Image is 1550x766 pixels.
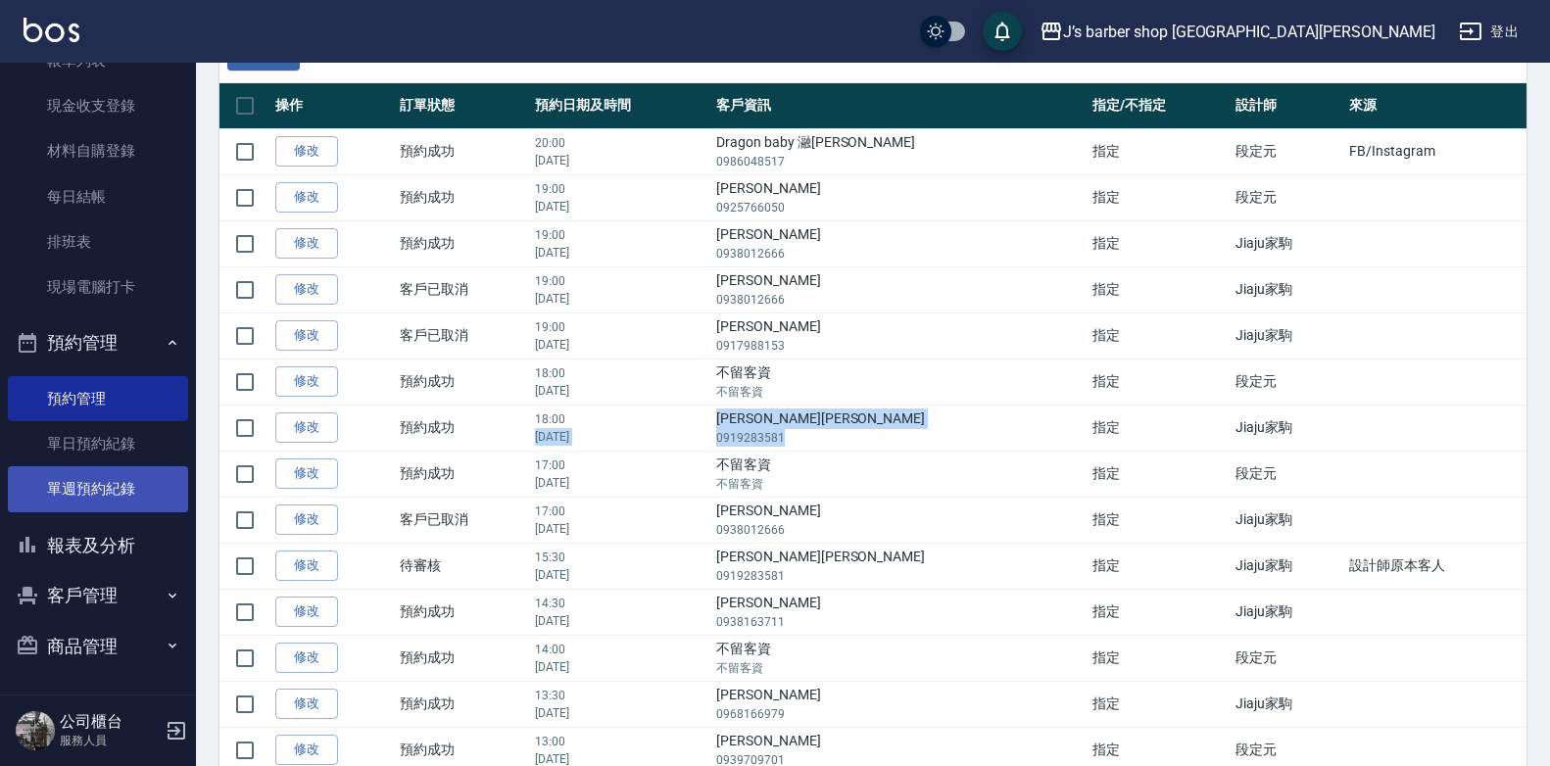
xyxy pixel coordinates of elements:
p: 0968166979 [716,705,1083,723]
td: Jiaju家駒 [1231,681,1345,727]
p: 18:00 [535,410,706,428]
td: 預約成功 [395,681,529,727]
p: 14:30 [535,595,706,612]
p: [DATE] [535,566,706,584]
p: 20:00 [535,134,706,152]
td: 指定 [1088,359,1231,405]
p: 0925766050 [716,199,1083,216]
td: 預約成功 [395,451,529,497]
p: [DATE] [535,658,706,676]
p: [DATE] [535,520,706,538]
a: 修改 [275,597,338,627]
p: 17:00 [535,503,706,520]
td: [PERSON_NAME][PERSON_NAME] [711,543,1088,589]
a: 現金收支登錄 [8,83,188,128]
th: 指定/不指定 [1088,83,1231,129]
td: 段定元 [1231,635,1345,681]
td: Jiaju家駒 [1231,312,1345,359]
a: 每日結帳 [8,174,188,219]
th: 訂單狀態 [395,83,529,129]
td: Jiaju家駒 [1231,497,1345,543]
p: [DATE] [535,290,706,308]
button: 商品管理 [8,621,188,672]
a: 修改 [275,551,338,581]
td: 指定 [1088,266,1231,312]
td: 客戶已取消 [395,266,529,312]
td: 預約成功 [395,128,529,174]
button: J’s barber shop [GEOGRAPHIC_DATA][PERSON_NAME] [1032,12,1443,52]
p: 17:00 [535,456,706,474]
td: [PERSON_NAME] [711,497,1088,543]
p: 不留客資 [716,659,1083,677]
td: Jiaju家駒 [1231,220,1345,266]
h5: 公司櫃台 [60,712,160,732]
div: J’s barber shop [GEOGRAPHIC_DATA][PERSON_NAME] [1063,20,1435,44]
p: 18:00 [535,364,706,382]
th: 設計師 [1231,83,1345,129]
a: 單週預約紀錄 [8,466,188,511]
td: 指定 [1088,220,1231,266]
a: 預約管理 [8,376,188,421]
a: 修改 [275,182,338,213]
td: 不留客資 [711,635,1088,681]
a: 修改 [275,504,338,535]
th: 操作 [270,83,395,129]
td: 預約成功 [395,635,529,681]
p: 0938012666 [716,245,1083,263]
td: 待審核 [395,543,529,589]
td: 客戶已取消 [395,312,529,359]
td: [PERSON_NAME] [711,174,1088,220]
td: 段定元 [1231,451,1345,497]
td: 指定 [1088,589,1231,635]
td: Dragon baby 瀜[PERSON_NAME] [711,128,1088,174]
td: 預約成功 [395,220,529,266]
td: 客戶已取消 [395,497,529,543]
p: [DATE] [535,474,706,492]
td: [PERSON_NAME] [711,589,1088,635]
p: [DATE] [535,428,706,446]
a: 排班表 [8,219,188,264]
td: 段定元 [1231,359,1345,405]
td: 預約成功 [395,359,529,405]
td: Jiaju家駒 [1231,405,1345,451]
a: 修改 [275,366,338,397]
p: [DATE] [535,198,706,215]
a: 修改 [275,689,338,719]
p: 不留客資 [716,475,1083,493]
td: 不留客資 [711,451,1088,497]
a: 修改 [275,274,338,305]
td: Jiaju家駒 [1231,589,1345,635]
p: 0938012666 [716,521,1083,539]
td: 指定 [1088,128,1231,174]
td: [PERSON_NAME] [711,681,1088,727]
p: [DATE] [535,382,706,400]
p: [DATE] [535,612,706,630]
td: 不留客資 [711,359,1088,405]
td: 指定 [1088,405,1231,451]
th: 客戶資訊 [711,83,1088,129]
p: [DATE] [535,704,706,722]
a: 修改 [275,735,338,765]
a: 材料自購登錄 [8,128,188,173]
p: 19:00 [535,318,706,336]
td: 指定 [1088,497,1231,543]
p: 19:00 [535,226,706,244]
td: 設計師原本客人 [1344,543,1526,589]
button: 客戶管理 [8,570,188,621]
td: Jiaju家駒 [1231,266,1345,312]
td: 指定 [1088,312,1231,359]
button: 登出 [1451,14,1526,50]
td: [PERSON_NAME][PERSON_NAME] [711,405,1088,451]
a: 單日預約紀錄 [8,421,188,466]
p: 0919283581 [716,429,1083,447]
td: 段定元 [1231,128,1345,174]
p: 13:30 [535,687,706,704]
a: 現場電腦打卡 [8,264,188,310]
td: 段定元 [1231,174,1345,220]
button: save [983,12,1022,51]
p: 14:00 [535,641,706,658]
button: 預約管理 [8,317,188,368]
a: 修改 [275,320,338,351]
p: 服務人員 [60,732,160,749]
td: 指定 [1088,451,1231,497]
